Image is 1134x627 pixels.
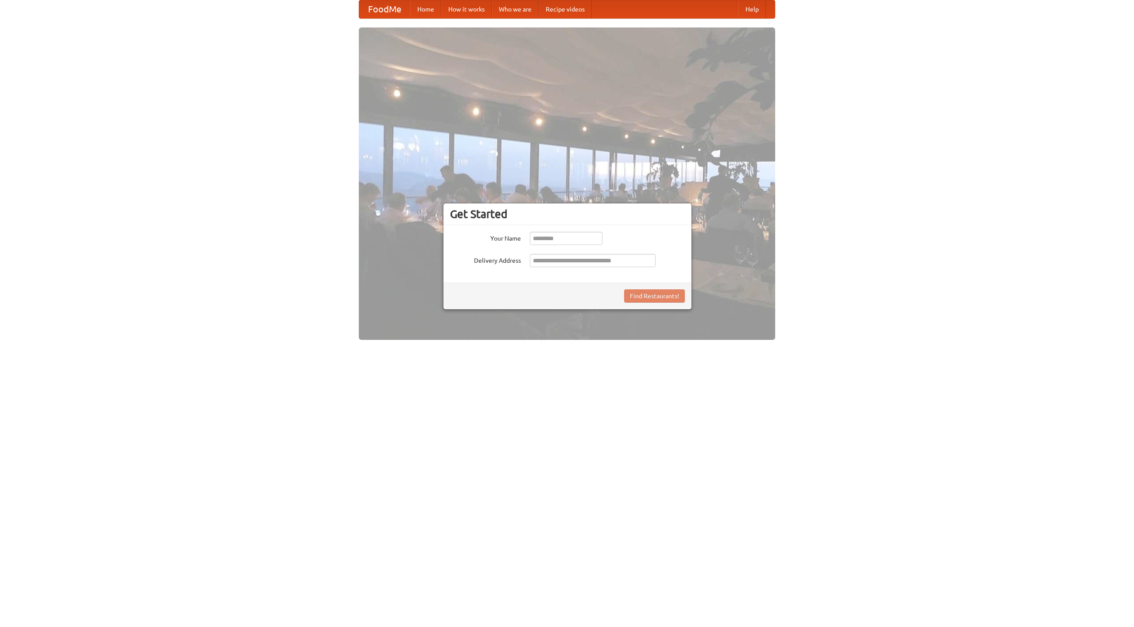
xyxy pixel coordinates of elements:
a: Home [410,0,441,18]
a: How it works [441,0,492,18]
h3: Get Started [450,207,685,221]
a: Who we are [492,0,539,18]
a: Help [738,0,766,18]
button: Find Restaurants! [624,289,685,303]
label: Your Name [450,232,521,243]
label: Delivery Address [450,254,521,265]
a: Recipe videos [539,0,592,18]
a: FoodMe [359,0,410,18]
